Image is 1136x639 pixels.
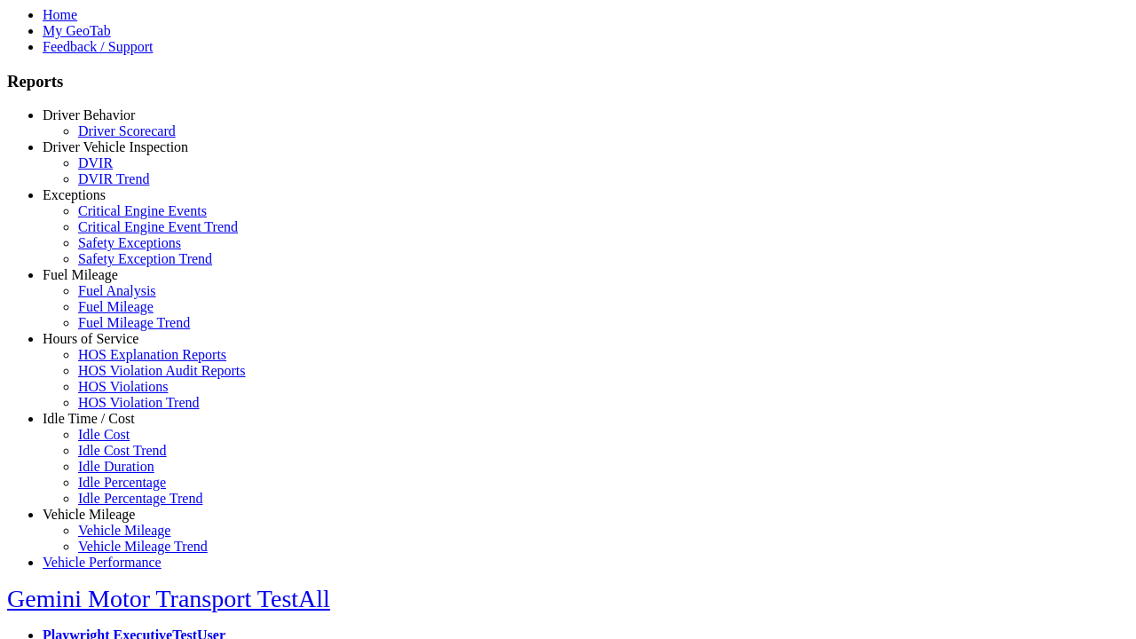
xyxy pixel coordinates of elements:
a: Home [43,7,77,22]
a: DVIR [78,155,113,170]
a: Vehicle Mileage Trend [78,539,208,554]
a: Gemini Motor Transport TestAll [7,585,330,612]
a: Vehicle Mileage [78,523,170,538]
a: Vehicle Mileage [43,507,135,522]
a: Idle Time / Cost [43,411,135,426]
a: Idle Duration [78,459,154,474]
a: Idle Percentage [78,475,166,490]
a: Safety Exceptions [78,235,181,250]
a: Critical Engine Events [78,203,207,218]
a: Safety Exception Trend [78,251,212,266]
a: Hours of Service [43,331,138,346]
a: Idle Cost Trend [78,443,167,458]
a: Driver Vehicle Inspection [43,139,188,154]
a: HOS Violation Audit Reports [78,363,246,378]
a: Driver Behavior [43,107,135,122]
a: HOS Violations [78,379,168,394]
a: HOS Violation Trend [78,395,200,410]
a: Vehicle Performance [43,555,162,570]
a: Exceptions [43,187,106,202]
a: DVIR Trend [78,171,149,186]
a: Idle Cost [78,427,130,442]
a: Fuel Mileage Trend [78,315,190,330]
a: Fuel Mileage [43,267,118,282]
a: HOS Explanation Reports [78,347,226,362]
h3: Reports [7,72,1129,91]
a: Feedback / Support [43,39,153,54]
a: Driver Scorecard [78,123,176,138]
a: Fuel Mileage [78,299,154,314]
a: Fuel Analysis [78,283,156,298]
a: My GeoTab [43,23,111,38]
a: Critical Engine Event Trend [78,219,238,234]
a: Idle Percentage Trend [78,491,202,506]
